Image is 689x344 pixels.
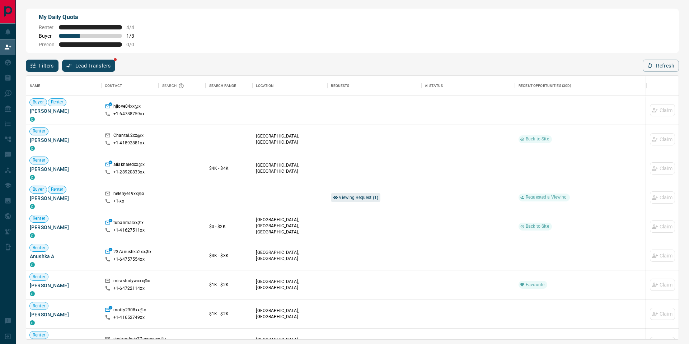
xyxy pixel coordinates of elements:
[30,215,48,222] span: Renter
[30,146,35,151] div: condos.ca
[209,165,249,172] p: $4K - $4K
[113,169,145,175] p: +1- 28920833xx
[523,223,552,229] span: Back to Site
[113,162,145,169] p: aliakhaledxx@x
[30,274,48,280] span: Renter
[113,133,144,140] p: Chantal.2xx@x
[256,250,324,262] p: [GEOGRAPHIC_DATA], [GEOGRAPHIC_DATA]
[30,204,35,209] div: condos.ca
[209,311,249,317] p: $1K - $2K
[101,76,159,96] div: Contact
[30,311,98,318] span: [PERSON_NAME]
[113,140,145,146] p: +1- 41892881xx
[30,117,35,122] div: condos.ca
[523,282,547,288] span: Favourite
[26,60,58,72] button: Filters
[30,157,48,163] span: Renter
[113,103,141,111] p: hjlove04xx@x
[209,223,249,230] p: $0 - $2K
[30,175,35,180] div: condos.ca
[643,60,679,72] button: Refresh
[327,76,421,96] div: Requests
[126,24,142,30] span: 4 / 4
[113,191,144,198] p: helenye19xx@x
[30,282,98,289] span: [PERSON_NAME]
[162,76,186,96] div: Search
[113,256,145,262] p: +1- 64757554xx
[209,76,236,96] div: Search Range
[30,253,98,260] span: Anushka A
[30,303,48,309] span: Renter
[39,24,55,30] span: Renter
[515,76,646,96] div: Recent Opportunities (30d)
[421,76,515,96] div: AI Status
[126,33,142,39] span: 1 / 3
[30,320,35,325] div: condos.ca
[30,76,41,96] div: Name
[30,233,35,238] div: condos.ca
[30,332,48,338] span: Renter
[30,195,98,202] span: [PERSON_NAME]
[523,136,552,142] span: Back to Site
[113,198,124,204] p: +1- xx
[113,285,145,292] p: +1- 64722114xx
[113,307,146,315] p: motty2308xx@x
[30,166,98,173] span: [PERSON_NAME]
[39,33,55,39] span: Buyer
[256,162,324,175] p: [GEOGRAPHIC_DATA], [GEOGRAPHIC_DATA]
[256,76,273,96] div: Location
[339,195,378,200] span: Viewing Request
[30,107,98,115] span: [PERSON_NAME]
[256,217,324,242] p: Midtown | Central, East York
[30,99,47,105] span: Buyer
[425,76,443,96] div: AI Status
[113,111,145,117] p: +1- 64788759xx
[523,194,570,200] span: Requested a Viewing
[30,224,98,231] span: [PERSON_NAME]
[39,13,142,22] p: My Daily Quota
[105,76,122,96] div: Contact
[30,186,47,192] span: Buyer
[62,60,116,72] button: Lead Transfers
[256,133,324,145] p: [GEOGRAPHIC_DATA], [GEOGRAPHIC_DATA]
[48,99,66,105] span: Renter
[113,220,144,227] p: tubanmarxx@x
[113,249,151,256] p: 237anushka2xx@x
[209,252,249,259] p: $3K - $3K
[113,278,150,285] p: mirastudywoxx@x
[26,76,101,96] div: Name
[126,42,142,47] span: 0 / 0
[39,42,55,47] span: Precon
[30,245,48,251] span: Renter
[331,193,380,202] div: Viewing Request (1)
[373,195,378,200] strong: ( 1 )
[206,76,253,96] div: Search Range
[519,76,571,96] div: Recent Opportunities (30d)
[331,76,349,96] div: Requests
[30,136,98,144] span: [PERSON_NAME]
[252,76,327,96] div: Location
[30,291,35,296] div: condos.ca
[209,282,249,288] p: $1K - $2K
[113,336,167,344] p: shahradach77aemenxx@x
[113,315,145,321] p: +1- 41652749xx
[113,227,145,233] p: +1- 41627511xx
[30,262,35,267] div: condos.ca
[30,128,48,134] span: Renter
[256,308,324,320] p: [GEOGRAPHIC_DATA], [GEOGRAPHIC_DATA]
[256,279,324,291] p: [GEOGRAPHIC_DATA], [GEOGRAPHIC_DATA]
[48,186,66,192] span: Renter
